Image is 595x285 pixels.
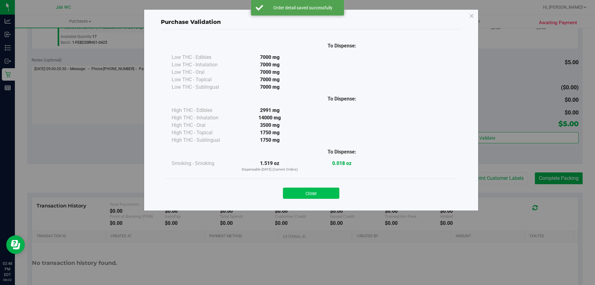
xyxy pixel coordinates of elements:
[234,136,306,144] div: 1750 mg
[306,42,378,50] div: To Dispense:
[172,76,234,83] div: Low THC - Topical
[267,5,339,11] div: Order detail saved successfully
[234,167,306,172] p: Dispensable [DATE] (Current Orders)
[172,69,234,76] div: Low THC - Oral
[172,129,234,136] div: High THC - Topical
[172,136,234,144] div: High THC - Sublingual
[234,83,306,91] div: 7000 mg
[234,69,306,76] div: 7000 mg
[172,160,234,167] div: Smoking - Smoking
[6,235,25,254] iframe: Resource center
[234,54,306,61] div: 7000 mg
[283,188,339,199] button: Close
[172,107,234,114] div: High THC - Edibles
[172,54,234,61] div: Low THC - Edibles
[234,129,306,136] div: 1750 mg
[172,114,234,122] div: High THC - Inhalation
[234,107,306,114] div: 2991 mg
[306,95,378,103] div: To Dispense:
[234,61,306,69] div: 7000 mg
[172,83,234,91] div: Low THC - Sublingual
[306,148,378,156] div: To Dispense:
[161,19,221,25] span: Purchase Validation
[332,160,351,166] strong: 0.018 oz
[234,160,306,172] div: 1.519 oz
[234,122,306,129] div: 3500 mg
[172,61,234,69] div: Low THC - Inhalation
[234,114,306,122] div: 14000 mg
[234,76,306,83] div: 7000 mg
[172,122,234,129] div: High THC - Oral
